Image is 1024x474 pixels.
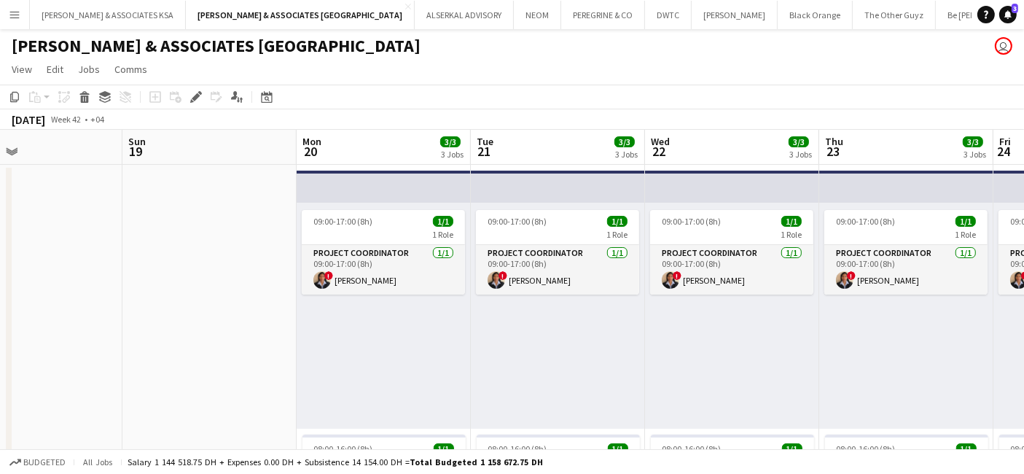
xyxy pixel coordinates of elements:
[30,1,186,29] button: [PERSON_NAME] & ASSOCIATES KSA
[23,457,66,467] span: Budgeted
[649,143,670,160] span: 22
[995,37,1012,55] app-user-avatar: Glenda Castelino
[614,136,635,147] span: 3/3
[476,210,639,295] app-job-card: 09:00-17:00 (8h)1/11 RoleProject Coordinator1/109:00-17:00 (8h)![PERSON_NAME]
[955,229,976,240] span: 1 Role
[410,456,543,467] span: Total Budgeted 1 158 672.75 DH
[1012,4,1018,13] span: 3
[12,63,32,76] span: View
[499,271,507,280] span: !
[7,454,68,470] button: Budgeted
[651,135,670,148] span: Wed
[432,229,453,240] span: 1 Role
[324,271,333,280] span: !
[615,149,638,160] div: 3 Jobs
[12,112,45,127] div: [DATE]
[650,245,813,295] app-card-role: Project Coordinator1/109:00-17:00 (8h)![PERSON_NAME]
[999,6,1017,23] a: 3
[964,149,986,160] div: 3 Jobs
[109,60,153,79] a: Comms
[514,1,561,29] button: NEOM
[441,149,464,160] div: 3 Jobs
[955,216,976,227] span: 1/1
[837,443,896,454] span: 08:00-16:00 (8h)
[645,1,692,29] button: DWTC
[650,210,813,295] app-job-card: 09:00-17:00 (8h)1/11 RoleProject Coordinator1/109:00-17:00 (8h)![PERSON_NAME]
[126,143,146,160] span: 19
[673,271,681,280] span: !
[999,135,1011,148] span: Fri
[415,1,514,29] button: ALSERKAL ADVISORY
[836,216,895,227] span: 09:00-17:00 (8h)
[823,143,843,160] span: 23
[434,443,454,454] span: 1/1
[789,149,812,160] div: 3 Jobs
[663,443,722,454] span: 08:00-16:00 (8h)
[78,63,100,76] span: Jobs
[824,210,988,295] app-job-card: 09:00-17:00 (8h)1/11 RoleProject Coordinator1/109:00-17:00 (8h)![PERSON_NAME]
[302,135,321,148] span: Mon
[662,216,721,227] span: 09:00-17:00 (8h)
[128,456,543,467] div: Salary 1 144 518.75 DH + Expenses 0.00 DH + Subsistence 14 154.00 DH =
[488,443,547,454] span: 08:00-16:00 (8h)
[440,136,461,147] span: 3/3
[789,136,809,147] span: 3/3
[300,143,321,160] span: 20
[781,229,802,240] span: 1 Role
[114,63,147,76] span: Comms
[433,216,453,227] span: 1/1
[80,456,115,467] span: All jobs
[778,1,853,29] button: Black Orange
[72,60,106,79] a: Jobs
[782,443,802,454] span: 1/1
[824,245,988,295] app-card-role: Project Coordinator1/109:00-17:00 (8h)![PERSON_NAME]
[302,210,465,295] app-job-card: 09:00-17:00 (8h)1/11 RoleProject Coordinator1/109:00-17:00 (8h)![PERSON_NAME]
[12,35,421,57] h1: [PERSON_NAME] & ASSOCIATES [GEOGRAPHIC_DATA]
[6,60,38,79] a: View
[186,1,415,29] button: [PERSON_NAME] & ASSOCIATES [GEOGRAPHIC_DATA]
[477,135,493,148] span: Tue
[47,63,63,76] span: Edit
[963,136,983,147] span: 3/3
[488,216,547,227] span: 09:00-17:00 (8h)
[781,216,802,227] span: 1/1
[607,216,628,227] span: 1/1
[956,443,977,454] span: 1/1
[314,443,373,454] span: 08:00-16:00 (8h)
[313,216,372,227] span: 09:00-17:00 (8h)
[41,60,69,79] a: Edit
[853,1,936,29] button: The Other Guyz
[474,143,493,160] span: 21
[302,245,465,295] app-card-role: Project Coordinator1/109:00-17:00 (8h)![PERSON_NAME]
[128,135,146,148] span: Sun
[48,114,85,125] span: Week 42
[90,114,104,125] div: +04
[561,1,645,29] button: PEREGRINE & CO
[847,271,856,280] span: !
[997,143,1011,160] span: 24
[608,443,628,454] span: 1/1
[476,245,639,295] app-card-role: Project Coordinator1/109:00-17:00 (8h)![PERSON_NAME]
[825,135,843,148] span: Thu
[692,1,778,29] button: [PERSON_NAME]
[606,229,628,240] span: 1 Role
